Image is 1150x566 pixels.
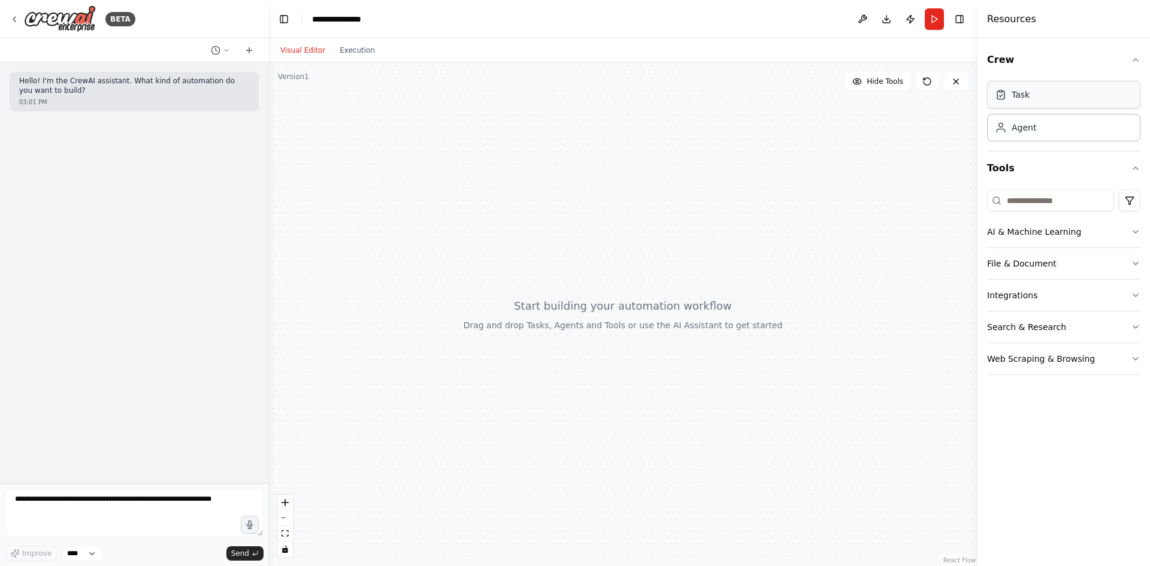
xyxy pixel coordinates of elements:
[277,495,293,510] button: zoom in
[987,12,1036,26] h4: Resources
[241,516,259,534] button: Click to speak your automation idea
[24,5,96,32] img: Logo
[987,216,1140,247] button: AI & Machine Learning
[332,43,382,57] button: Execution
[19,77,249,95] p: Hello! I'm the CrewAI assistant. What kind of automation do you want to build?
[845,72,910,91] button: Hide Tools
[240,43,259,57] button: Start a new chat
[277,526,293,541] button: fit view
[273,43,332,57] button: Visual Editor
[987,280,1140,311] button: Integrations
[987,152,1140,185] button: Tools
[277,510,293,526] button: zoom out
[1012,89,1030,101] div: Task
[951,11,968,28] button: Hide right sidebar
[943,557,976,564] a: React Flow attribution
[22,549,52,558] span: Improve
[226,546,264,561] button: Send
[206,43,235,57] button: Switch to previous chat
[277,541,293,557] button: toggle interactivity
[987,43,1140,77] button: Crew
[276,11,292,28] button: Hide left sidebar
[278,72,309,81] div: Version 1
[312,13,372,25] nav: breadcrumb
[105,12,135,26] div: BETA
[987,77,1140,151] div: Crew
[987,311,1140,343] button: Search & Research
[867,77,903,86] span: Hide Tools
[987,185,1140,385] div: Tools
[277,495,293,557] div: React Flow controls
[5,546,57,561] button: Improve
[987,343,1140,374] button: Web Scraping & Browsing
[19,98,249,107] div: 03:01 PM
[987,248,1140,279] button: File & Document
[1012,122,1036,134] div: Agent
[231,549,249,558] span: Send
